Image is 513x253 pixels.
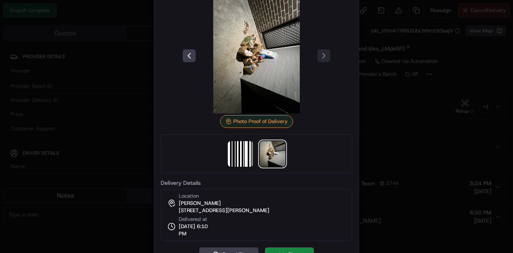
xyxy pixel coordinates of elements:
[179,192,199,200] span: Location
[260,141,285,167] img: photo_proof_of_delivery image
[179,200,221,207] span: [PERSON_NAME]
[179,223,216,237] span: [DATE] 6:10 PM
[220,115,293,128] div: Photo Proof of Delivery
[179,216,216,223] span: Delivered at
[161,180,352,186] label: Delivery Details
[179,207,269,214] span: [STREET_ADDRESS][PERSON_NAME]
[228,141,253,167] img: barcode_scan_on_pickup image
